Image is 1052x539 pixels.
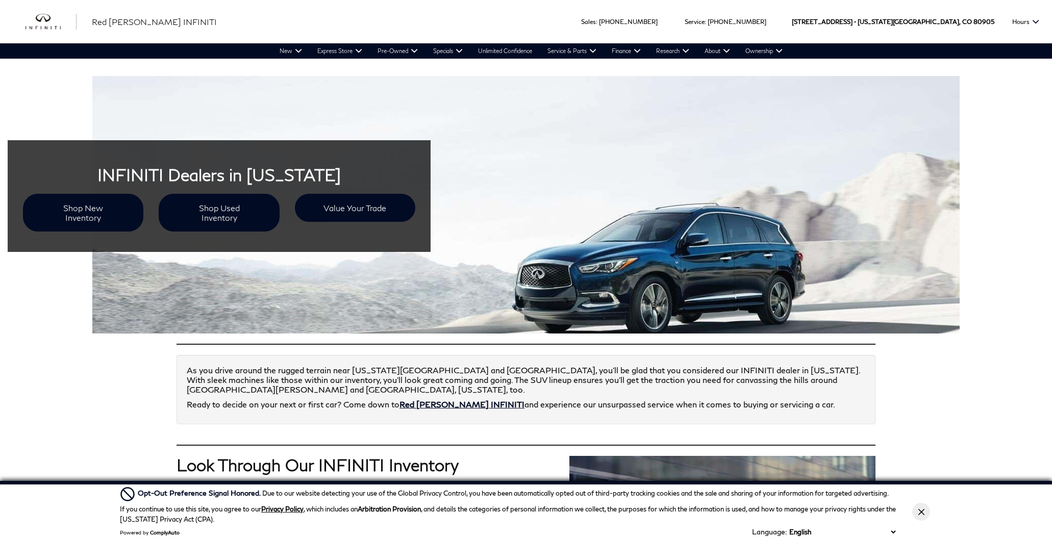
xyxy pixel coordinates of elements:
[159,194,279,232] a: Shop Used Inventory
[26,14,77,30] a: infiniti
[310,43,370,59] a: Express Store
[261,505,304,513] a: Privacy Policy
[92,17,217,27] span: Red [PERSON_NAME] INFINITI
[272,43,790,59] nav: Main Navigation
[470,43,540,59] a: Unlimited Confidence
[738,43,790,59] a: Ownership
[596,18,597,25] span: :
[912,503,930,521] button: Close Button
[685,18,705,25] span: Service
[787,527,898,537] select: Language Select
[540,43,604,59] a: Service & Parts
[138,489,262,497] span: Opt-Out Preference Signal Honored .
[708,18,766,25] a: [PHONE_NUMBER]
[599,18,658,25] a: [PHONE_NUMBER]
[26,14,77,30] img: INFINITI
[425,43,470,59] a: Specials
[581,18,596,25] span: Sales
[370,43,425,59] a: Pre-Owned
[705,18,706,25] span: :
[187,365,865,394] p: As you drive around the rugged terrain near [US_STATE][GEOGRAPHIC_DATA] and [GEOGRAPHIC_DATA], yo...
[648,43,697,59] a: Research
[177,455,459,475] strong: Look Through Our INFINITI Inventory
[295,194,415,222] a: Value Your Trade
[604,43,648,59] a: Finance
[23,194,143,232] a: Shop New Inventory
[792,18,994,25] a: [STREET_ADDRESS] • [US_STATE][GEOGRAPHIC_DATA], CO 80905
[187,399,865,409] p: Ready to decide on your next or first car? Come down to and experience our unsurpassed service wh...
[97,165,341,185] strong: INFINITI Dealers in [US_STATE]
[272,43,310,59] a: New
[150,529,180,535] a: ComplyAuto
[399,399,524,409] a: Red [PERSON_NAME] INFINITI
[120,529,180,535] div: Powered by
[752,528,787,535] div: Language:
[358,505,421,513] strong: Arbitration Provision
[138,487,889,499] div: Due to our website detecting your use of the Global Privacy Control, you have been automatically ...
[92,16,217,28] a: Red [PERSON_NAME] INFINITI
[697,43,738,59] a: About
[120,505,896,523] p: If you continue to use this site, you agree to our , which includes an , and details the categori...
